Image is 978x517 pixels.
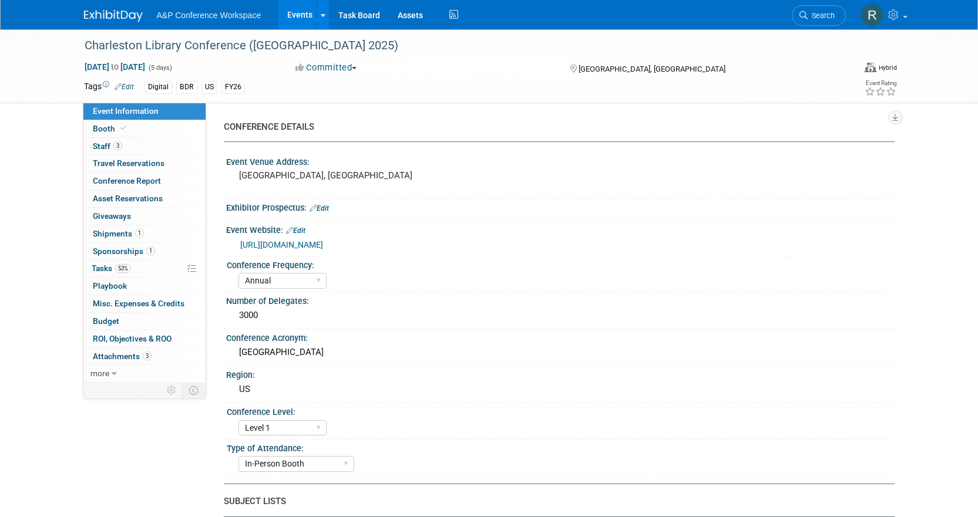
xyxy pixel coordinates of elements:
[226,366,895,381] div: Region:
[93,229,144,238] span: Shipments
[115,264,131,273] span: 53%
[93,316,119,326] span: Budget
[93,211,131,221] span: Giveaways
[235,343,886,361] div: [GEOGRAPHIC_DATA]
[93,281,127,290] span: Playbook
[235,306,886,325] div: 3000
[83,365,206,382] a: more
[226,221,895,236] div: Event Website:
[83,348,206,365] a: Attachments3
[226,292,895,307] div: Number of Delegates:
[878,63,897,72] div: Hybrid
[162,383,182,398] td: Personalize Event Tab Strip
[135,229,144,238] span: 1
[93,334,172,343] span: ROI, Objectives & ROO
[83,278,206,295] a: Playbook
[224,495,886,508] div: SUBJECT LISTS
[147,64,172,72] span: (5 days)
[865,63,876,72] img: Format-Hybrid.png
[93,176,161,185] span: Conference Report
[226,199,895,214] div: Exhibitor Prospectus:
[144,81,172,93] div: Digital
[83,260,206,277] a: Tasks53%
[84,62,146,72] span: [DATE] [DATE]
[143,352,152,360] span: 3
[235,380,886,398] div: US
[861,4,883,26] img: Rosalie Love
[93,158,164,168] span: Travel Reservations
[83,225,206,242] a: Shipments1
[221,81,245,93] div: FY26
[226,329,895,344] div: Conference Acronym:
[157,11,261,20] span: A&P Conference Workspace
[227,403,889,418] div: Conference Level:
[201,81,217,93] div: US
[226,153,895,168] div: Event Venue Address:
[83,138,206,155] a: Staff3
[80,35,828,56] div: Charleston Library Conference ([GEOGRAPHIC_DATA] 2025)
[182,383,206,398] td: Toggle Event Tabs
[227,256,889,271] div: Conference Frequency:
[93,141,122,151] span: Staff
[93,124,129,133] span: Booth
[93,106,159,116] span: Event Information
[579,65,725,73] span: [GEOGRAPHIC_DATA], [GEOGRAPHIC_DATA]
[865,80,896,86] div: Event Rating
[146,246,155,255] span: 1
[865,61,897,73] div: Event Format
[808,11,835,20] span: Search
[93,299,184,308] span: Misc. Expenses & Credits
[286,227,305,235] a: Edit
[83,313,206,330] a: Budget
[240,240,323,249] a: [URL][DOMAIN_NAME]
[90,369,109,378] span: more
[227,440,889,454] div: Type of Attendance:
[83,155,206,172] a: Travel Reservations
[224,121,886,133] div: CONFERENCE DETAILS
[83,330,206,347] a: ROI, Objectives & ROO
[310,204,329,212] a: Edit
[83,120,206,137] a: Booth
[84,80,134,94] td: Tags
[93,246,155,256] span: Sponsorships
[93,352,152,361] span: Attachments
[83,295,206,312] a: Misc. Expenses & Credits
[83,173,206,190] a: Conference Report
[109,62,120,72] span: to
[291,62,361,74] button: Committed
[83,190,206,207] a: Asset Reservations
[93,194,163,203] span: Asset Reservations
[792,5,846,26] a: Search
[239,170,492,181] pre: [GEOGRAPHIC_DATA], [GEOGRAPHIC_DATA]
[84,10,143,22] img: ExhibitDay
[115,83,134,91] a: Edit
[83,243,206,260] a: Sponsorships1
[777,61,898,79] div: Event Format
[176,81,197,93] div: BDR
[83,103,206,120] a: Event Information
[83,208,206,225] a: Giveaways
[92,263,131,273] span: Tasks
[120,125,126,131] i: Booth reservation complete
[113,141,122,150] span: 3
